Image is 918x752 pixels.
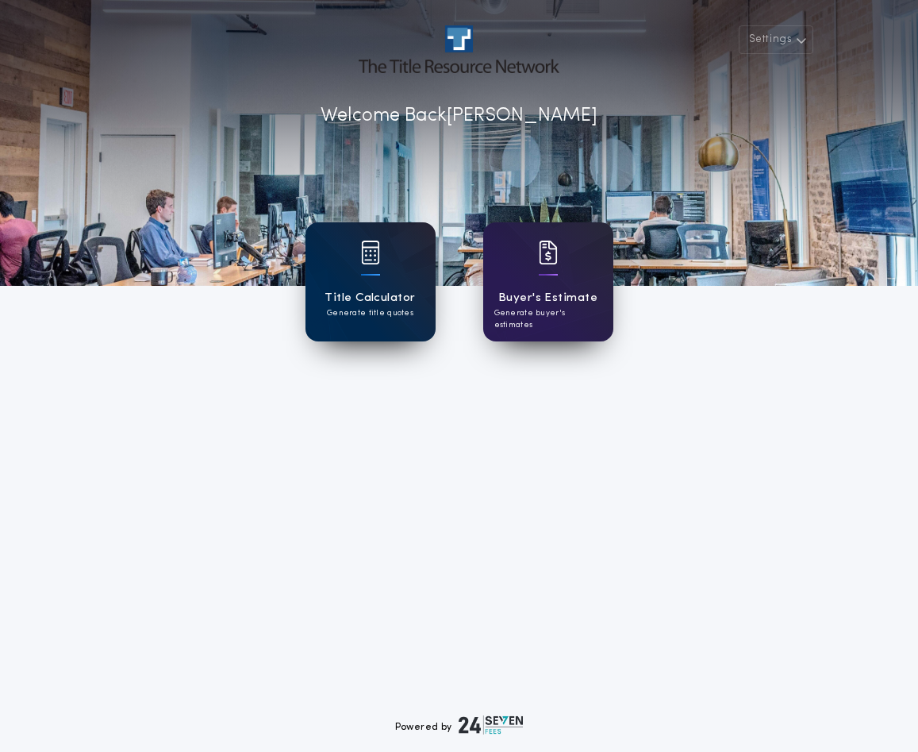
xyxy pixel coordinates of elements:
p: Generate buyer's estimates [494,307,602,331]
a: card iconTitle CalculatorGenerate title quotes [305,222,436,341]
h1: Title Calculator [325,289,415,307]
h1: Buyer's Estimate [498,289,597,307]
a: card iconBuyer's EstimateGenerate buyer's estimates [483,222,613,341]
img: logo [459,715,524,735]
div: Powered by [395,715,524,735]
img: card icon [361,241,380,264]
img: account-logo [359,25,559,73]
p: Generate title quotes [327,307,413,319]
img: card icon [539,241,558,264]
p: Welcome Back [PERSON_NAME] [321,102,597,130]
button: Settings [739,25,813,54]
